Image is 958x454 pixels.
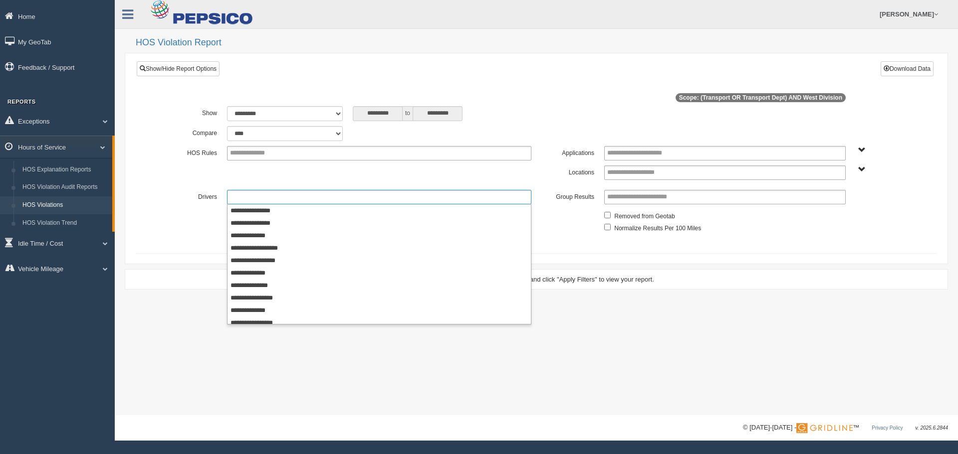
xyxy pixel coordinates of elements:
[536,146,599,158] label: Applications
[916,425,948,431] span: v. 2025.6.2844
[18,161,112,179] a: HOS Explanation Reports
[403,106,413,121] span: to
[614,209,675,221] label: Removed from Geotab
[536,190,599,202] label: Group Results
[18,214,112,232] a: HOS Violation Trend
[676,93,846,102] span: Scope: (Transport OR Transport Dept) AND West Division
[159,126,222,138] label: Compare
[614,221,701,233] label: Normalize Results Per 100 Miles
[536,165,599,177] label: Locations
[881,61,934,76] button: Download Data
[137,61,220,76] a: Show/Hide Report Options
[18,178,112,196] a: HOS Violation Audit Reports
[796,423,853,433] img: Gridline
[159,106,222,118] label: Show
[872,425,903,431] a: Privacy Policy
[159,146,222,158] label: HOS Rules
[136,38,948,48] h2: HOS Violation Report
[134,275,939,284] div: Please select your filter options above and click "Apply Filters" to view your report.
[159,190,222,202] label: Drivers
[18,196,112,214] a: HOS Violations
[743,423,948,433] div: © [DATE]-[DATE] - ™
